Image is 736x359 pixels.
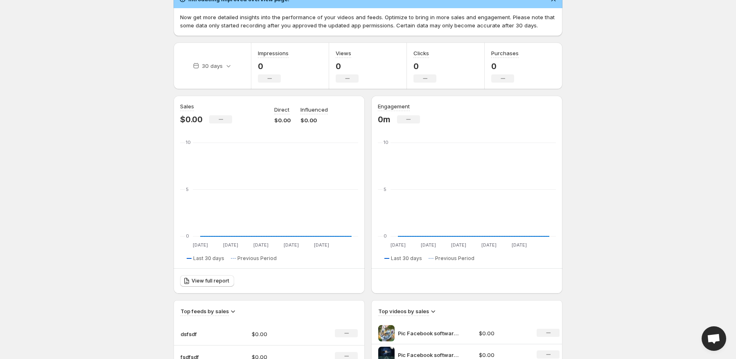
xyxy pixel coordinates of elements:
p: Pic Facebook software plotagraph [398,351,459,359]
text: 0 [384,233,387,239]
p: Now get more detailed insights into the performance of your videos and feeds. Optimize to bring i... [180,13,556,29]
h3: Views [336,49,351,57]
h3: Sales [180,102,194,110]
text: 0 [186,233,189,239]
h3: Impressions [258,49,289,57]
div: Open chat [702,326,726,351]
p: $0.00 [252,330,310,338]
text: [DATE] [193,242,208,248]
p: $0.00 [274,116,291,124]
span: View full report [192,278,229,284]
text: 10 [186,139,191,145]
h3: Clicks [413,49,429,57]
p: 0 [258,61,289,71]
text: [DATE] [253,242,269,248]
img: Pic Facebook software plotagraph [378,325,395,341]
text: [DATE] [391,242,406,248]
h3: Purchases [491,49,519,57]
p: 0 [413,61,436,71]
p: Influenced [300,105,328,114]
text: [DATE] [451,242,466,248]
span: Previous Period [237,255,277,262]
text: [DATE] [223,242,238,248]
text: [DATE] [481,242,497,248]
p: 0 [336,61,359,71]
span: Previous Period [435,255,474,262]
h3: Engagement [378,102,410,110]
p: $0.00 [479,329,527,337]
text: 10 [384,139,388,145]
text: 5 [186,186,189,192]
span: Last 30 days [193,255,224,262]
p: Direct [274,105,289,114]
text: 5 [384,186,386,192]
text: [DATE] [314,242,329,248]
span: Last 30 days [391,255,422,262]
h3: Top feeds by sales [181,307,229,315]
p: 0 [491,61,519,71]
p: dsfsdf [181,330,221,338]
a: View full report [180,275,234,287]
p: 0m [378,114,391,124]
p: $0.00 [300,116,328,124]
text: [DATE] [284,242,299,248]
p: Pic Facebook software plotagraph [398,329,459,337]
text: [DATE] [421,242,436,248]
h3: Top videos by sales [378,307,429,315]
p: $0.00 [180,114,203,124]
text: [DATE] [512,242,527,248]
p: 30 days [202,62,223,70]
p: $0.00 [479,351,527,359]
